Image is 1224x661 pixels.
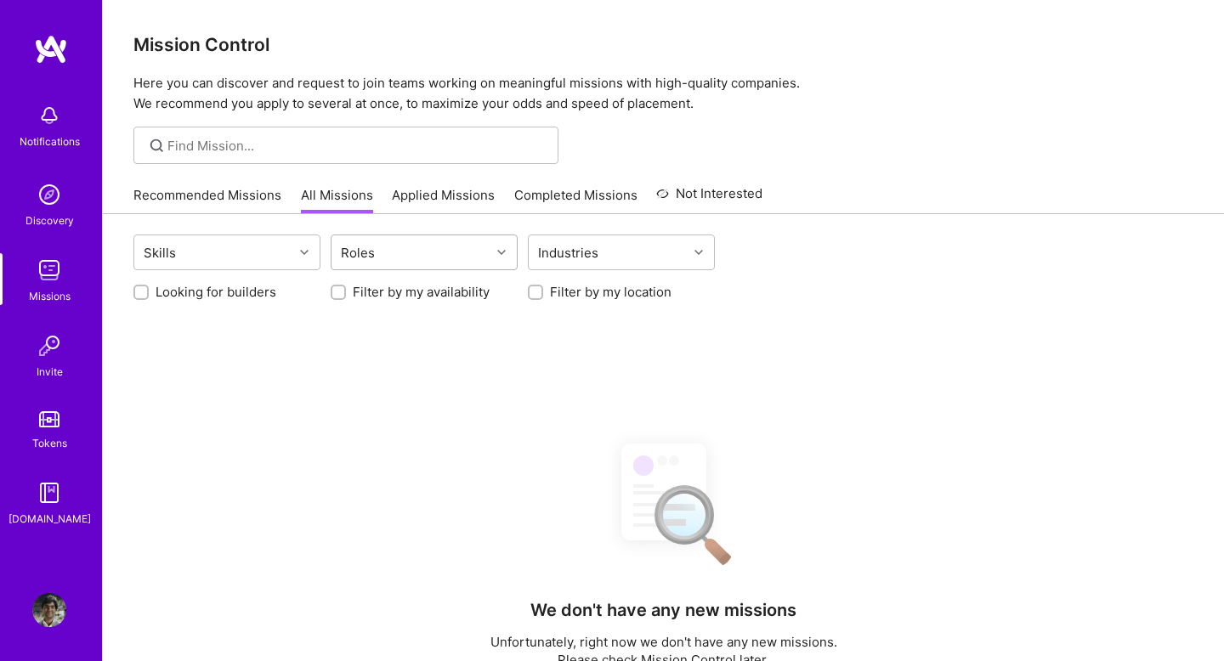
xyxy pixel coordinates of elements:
[32,593,66,627] img: User Avatar
[29,287,71,305] div: Missions
[25,212,74,229] div: Discovery
[32,476,66,510] img: guide book
[32,434,67,452] div: Tokens
[37,363,63,381] div: Invite
[592,428,736,577] img: No Results
[133,73,1193,114] p: Here you can discover and request to join teams working on meaningful missions with high-quality ...
[167,137,546,155] input: Find Mission...
[301,186,373,214] a: All Missions
[490,633,837,651] p: Unfortunately, right now we don't have any new missions.
[497,248,506,257] i: icon Chevron
[656,184,762,214] a: Not Interested
[156,283,276,301] label: Looking for builders
[337,240,379,265] div: Roles
[534,240,603,265] div: Industries
[133,34,1193,55] h3: Mission Control
[392,186,495,214] a: Applied Missions
[694,248,703,257] i: icon Chevron
[550,283,671,301] label: Filter by my location
[133,186,281,214] a: Recommended Missions
[32,329,66,363] img: Invite
[32,253,66,287] img: teamwork
[530,600,796,620] h4: We don't have any new missions
[32,99,66,133] img: bell
[20,133,80,150] div: Notifications
[139,240,180,265] div: Skills
[353,283,490,301] label: Filter by my availability
[28,593,71,627] a: User Avatar
[32,178,66,212] img: discovery
[147,136,167,155] i: icon SearchGrey
[514,186,637,214] a: Completed Missions
[300,248,309,257] i: icon Chevron
[39,411,59,427] img: tokens
[8,510,91,528] div: [DOMAIN_NAME]
[34,34,68,65] img: logo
